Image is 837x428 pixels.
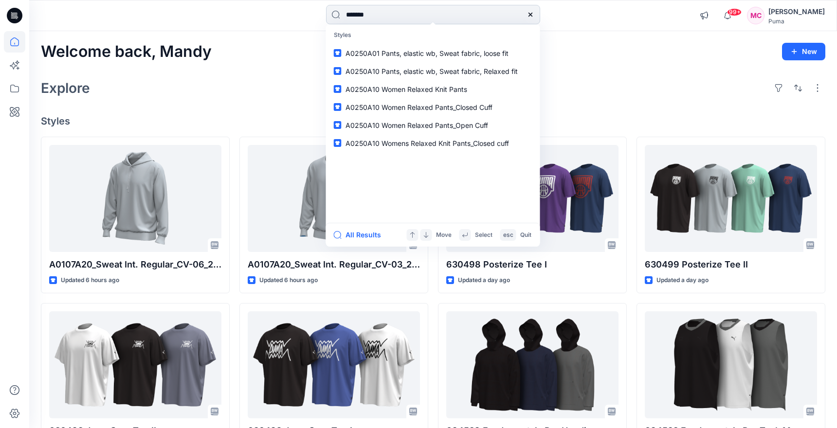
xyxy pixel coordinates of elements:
a: 694533 Fundamentals Pro Tank M [645,311,817,418]
a: A0107A20_Sweat Int. Regular_CV-03_20250918 [248,145,420,252]
p: 630498 Posterize Tee I [446,258,619,271]
h2: Explore [41,80,90,96]
span: A0250A10 Pants, elastic wb, Sweat fabric, Relaxed fit [346,67,518,75]
a: A0250A10 Women Relaxed Knit Pants [328,80,538,98]
div: [PERSON_NAME] [768,6,825,18]
a: 630499 Posterize Tee II [645,145,817,252]
span: A0250A10 Women Relaxed Knit Pants [346,85,467,93]
a: 694539 Fundamentals Pro Hoodie [446,311,619,418]
p: Updated a day ago [458,275,510,285]
a: A0250A10 Womens Relaxed Knit Pants_Closed cuff [328,134,538,152]
div: MC [747,7,764,24]
p: 630499 Posterize Tee II [645,258,817,271]
a: A0250A10 Women Relaxed Pants_Open Cuff [328,116,538,134]
a: 630493 Jaws Core Tee II [49,311,221,418]
p: Updated 6 hours ago [61,275,119,285]
p: Move [436,230,452,240]
h4: Styles [41,115,825,127]
h2: Welcome back, Mandy [41,43,212,61]
p: Quit [520,230,531,240]
a: A0250A01 Pants, elastic wb, Sweat fabric, loose fit [328,44,538,62]
button: New [782,43,825,60]
a: A0250A10 Pants, elastic wb, Sweat fabric, Relaxed fit [328,62,538,80]
p: Updated 6 hours ago [259,275,318,285]
button: All Results [334,229,387,241]
p: A0107A20_Sweat Int. Regular_CV-03_20250918 [248,258,420,271]
span: A0250A01 Pants, elastic wb, Sweat fabric, loose fit [346,49,509,57]
p: esc [503,230,513,240]
span: 99+ [727,8,742,16]
p: Updated a day ago [656,275,709,285]
span: A0250A10 Women Relaxed Pants_Closed Cuff [346,103,492,111]
p: Select [475,230,492,240]
a: A0250A10 Women Relaxed Pants_Closed Cuff [328,98,538,116]
p: Styles [328,26,538,44]
span: A0250A10 Womens Relaxed Knit Pants_Closed cuff [346,139,509,147]
a: A0107A20_Sweat Int. Regular_CV-06_20250918 [49,145,221,252]
div: Puma [768,18,825,25]
a: 630492 Jaws Core Tee I [248,311,420,418]
span: A0250A10 Women Relaxed Pants_Open Cuff [346,121,488,129]
p: A0107A20_Sweat Int. Regular_CV-06_20250918 [49,258,221,271]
